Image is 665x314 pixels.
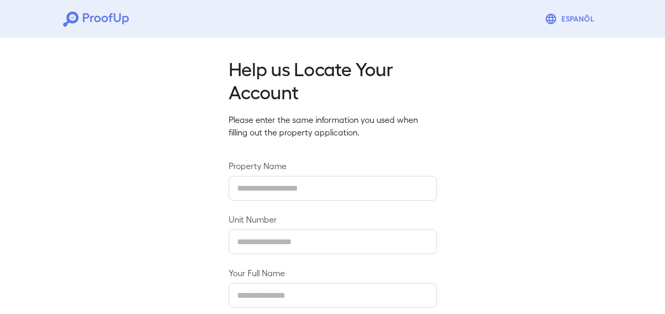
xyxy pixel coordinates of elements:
[229,213,437,225] label: Unit Number
[540,8,602,29] button: Espanõl
[229,267,437,279] label: Your Full Name
[229,57,437,103] h2: Help us Locate Your Account
[229,160,437,172] label: Property Name
[229,113,437,139] p: Please enter the same information you used when filling out the property application.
